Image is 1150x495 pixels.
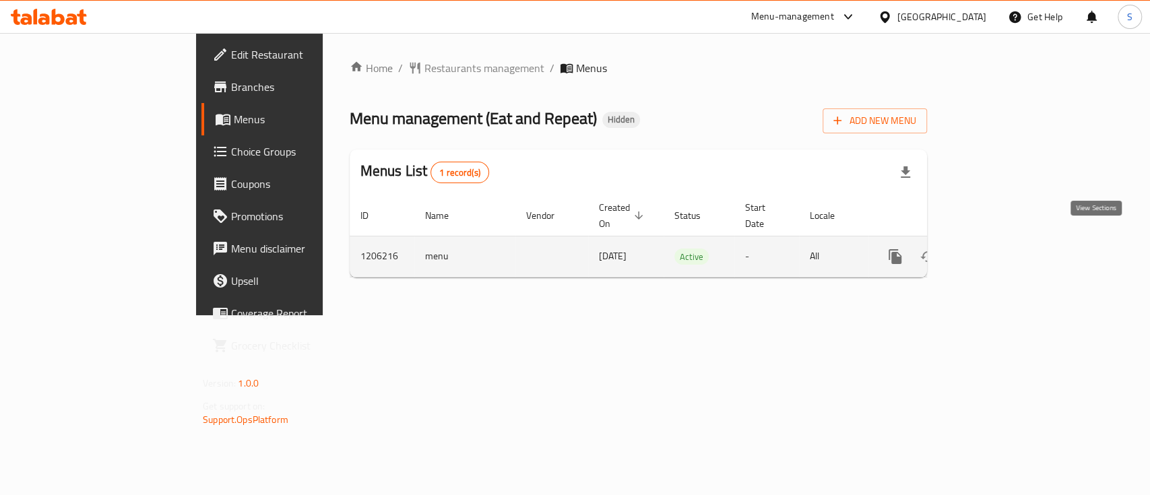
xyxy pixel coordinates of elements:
a: Menus [201,103,388,135]
span: S [1127,9,1132,24]
a: Restaurants management [408,60,544,76]
span: Add New Menu [833,112,916,129]
span: ID [360,207,386,224]
span: Version: [203,374,236,392]
table: enhanced table [350,195,1019,277]
div: Total records count [430,162,489,183]
button: Add New Menu [823,108,927,133]
td: menu [414,236,515,277]
span: Menus [234,111,377,127]
a: Coverage Report [201,297,388,329]
span: Grocery Checklist [231,337,377,354]
span: Edit Restaurant [231,46,377,63]
span: Start Date [745,199,783,232]
a: Promotions [201,200,388,232]
span: Menu management ( Eat and Repeat ) [350,103,597,133]
div: [GEOGRAPHIC_DATA] [897,9,986,24]
a: Grocery Checklist [201,329,388,362]
button: more [879,240,912,273]
span: Choice Groups [231,143,377,160]
span: Restaurants management [424,60,544,76]
span: Active [674,249,709,265]
span: Status [674,207,718,224]
div: Menu-management [751,9,834,25]
span: Coverage Report [231,305,377,321]
li: / [550,60,554,76]
th: Actions [868,195,1019,236]
a: Edit Restaurant [201,38,388,71]
span: Promotions [231,208,377,224]
span: Menu disclaimer [231,240,377,257]
nav: breadcrumb [350,60,927,76]
a: Support.OpsPlatform [203,411,288,428]
span: 1.0.0 [238,374,259,392]
h2: Menus List [360,161,489,183]
div: Hidden [602,112,640,128]
span: Vendor [526,207,572,224]
span: 1 record(s) [431,166,488,179]
span: Hidden [602,114,640,125]
span: Menus [576,60,607,76]
span: Branches [231,79,377,95]
span: Locale [810,207,852,224]
div: Export file [889,156,922,189]
a: Branches [201,71,388,103]
button: Change Status [912,240,944,273]
span: Get support on: [203,397,265,415]
span: Coupons [231,176,377,192]
td: All [799,236,868,277]
a: Choice Groups [201,135,388,168]
li: / [398,60,403,76]
a: Coupons [201,168,388,200]
span: [DATE] [599,247,627,265]
span: Name [425,207,466,224]
span: Upsell [231,273,377,289]
span: Created On [599,199,647,232]
a: Upsell [201,265,388,297]
td: - [734,236,799,277]
a: Menu disclaimer [201,232,388,265]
